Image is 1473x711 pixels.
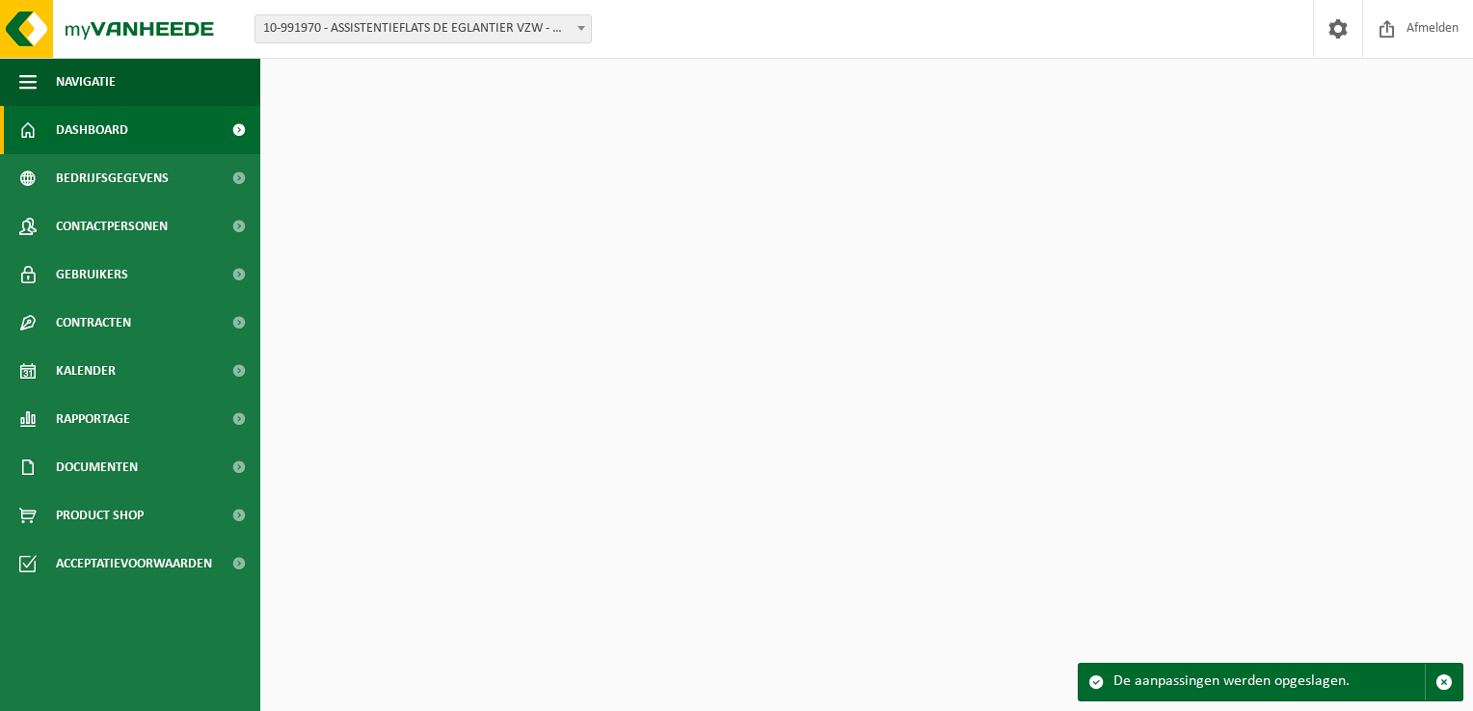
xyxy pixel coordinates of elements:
span: Kalender [56,347,116,395]
span: Bedrijfsgegevens [56,154,169,202]
span: Navigatie [56,58,116,106]
span: Acceptatievoorwaarden [56,540,212,588]
span: Documenten [56,443,138,491]
span: Contactpersonen [56,202,168,250]
span: Contracten [56,299,131,347]
span: Gebruikers [56,250,128,299]
span: Rapportage [56,395,130,443]
span: 10-991970 - ASSISTENTIEFLATS DE EGLANTIER VZW - WEVELGEM [254,14,592,43]
span: 10-991970 - ASSISTENTIEFLATS DE EGLANTIER VZW - WEVELGEM [255,15,591,42]
div: De aanpassingen werden opgeslagen. [1113,664,1425,700]
span: Product Shop [56,491,144,540]
span: Dashboard [56,106,128,154]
